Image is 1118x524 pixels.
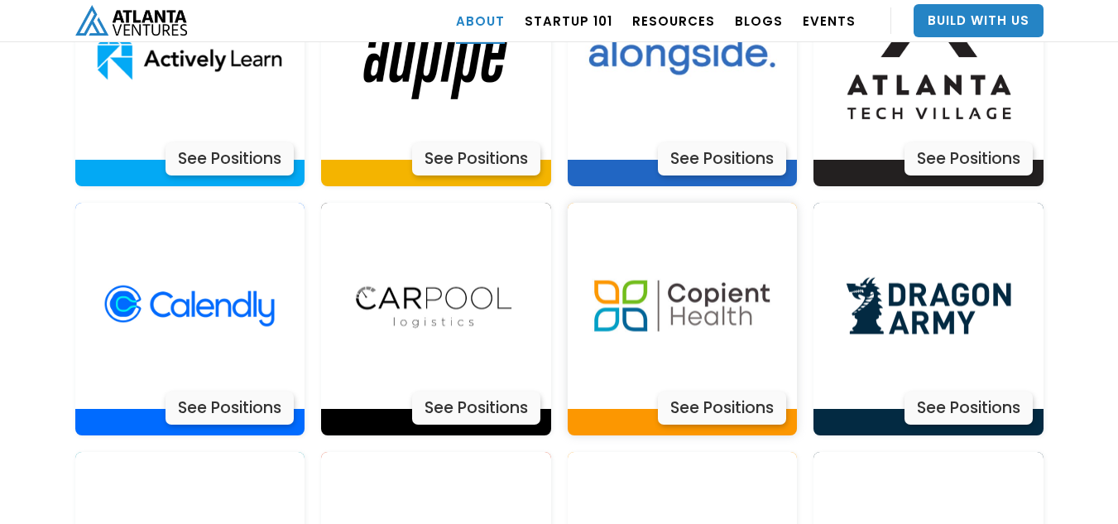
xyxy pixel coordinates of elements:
div: See Positions [166,392,294,425]
img: Actively Learn [333,203,540,410]
div: See Positions [904,392,1033,425]
a: Actively LearnSee Positions [813,203,1044,436]
img: Actively Learn [86,203,293,410]
div: See Positions [412,392,540,425]
img: Actively Learn [578,203,785,410]
a: Build With Us [914,4,1044,37]
img: Actively Learn [825,203,1032,410]
div: See Positions [904,142,1033,175]
div: See Positions [412,142,540,175]
div: See Positions [166,142,294,175]
a: Actively LearnSee Positions [75,203,305,436]
a: Actively LearnSee Positions [321,203,551,436]
a: Actively LearnSee Positions [568,203,798,436]
div: See Positions [658,392,786,425]
div: See Positions [658,142,786,175]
